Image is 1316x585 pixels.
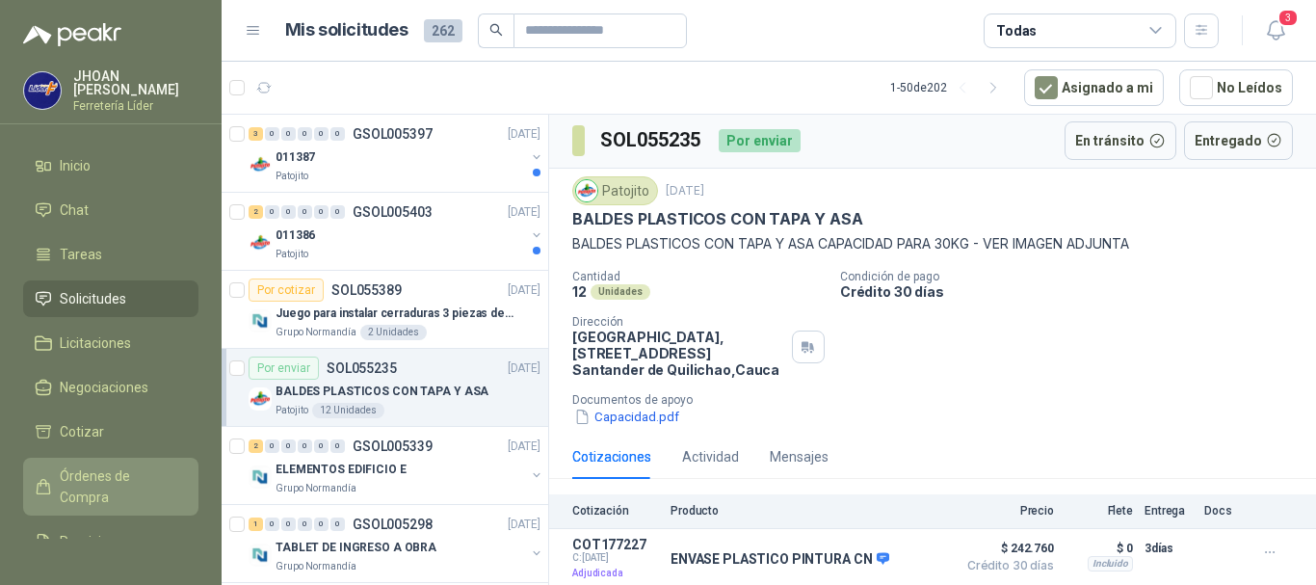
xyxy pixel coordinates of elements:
[249,357,319,380] div: Por enviar
[276,305,515,323] p: Juego para instalar cerraduras 3 piezas de acero al carbono - Pretul
[671,551,889,569] p: ENVASE PLASTICO PINTURA CN
[249,513,544,574] a: 1 0 0 0 0 0 GSOL005298[DATE] Company LogoTABLET DE INGRESO A OBRAGrupo Normandía
[24,72,61,109] img: Company Logo
[840,270,1308,283] p: Condición de pago
[23,23,121,46] img: Logo peakr
[249,200,544,262] a: 2 0 0 0 0 0 GSOL005403[DATE] Company Logo011386Patojito
[249,435,544,496] a: 2 0 0 0 0 0 GSOL005339[DATE] Company LogoELEMENTOS EDIFICIO EGrupo Normandía
[331,283,402,297] p: SOL055389
[276,169,308,184] p: Patojito
[281,439,296,453] div: 0
[572,176,658,205] div: Patojito
[276,403,308,418] p: Patojito
[489,23,503,37] span: search
[249,231,272,254] img: Company Logo
[572,504,659,518] p: Cotización
[1066,504,1133,518] p: Flete
[591,284,650,300] div: Unidades
[314,127,329,141] div: 0
[249,279,324,302] div: Por cotizar
[281,127,296,141] div: 0
[222,349,548,427] a: Por enviarSOL055235[DATE] Company LogoBALDES PLASTICOS CON TAPA Y ASAPatojito12 Unidades
[719,129,801,152] div: Por enviar
[508,203,540,222] p: [DATE]
[1145,537,1193,560] p: 3 días
[572,329,784,378] p: [GEOGRAPHIC_DATA], [STREET_ADDRESS] Santander de Quilichao , Cauca
[572,315,784,329] p: Dirección
[60,465,180,508] span: Órdenes de Compra
[682,446,739,467] div: Actividad
[23,192,198,228] a: Chat
[572,393,1308,407] p: Documentos de apoyo
[508,125,540,144] p: [DATE]
[666,182,704,200] p: [DATE]
[508,516,540,534] p: [DATE]
[222,271,548,349] a: Por cotizarSOL055389[DATE] Company LogoJuego para instalar cerraduras 3 piezas de acero al carbon...
[1258,13,1293,48] button: 3
[60,288,126,309] span: Solicitudes
[73,69,198,96] p: JHOAN [PERSON_NAME]
[23,413,198,450] a: Cotizar
[23,458,198,516] a: Órdenes de Compra
[281,518,296,531] div: 0
[249,153,272,176] img: Company Logo
[600,125,703,155] h3: SOL055235
[276,383,488,401] p: BALDES PLASTICOS CON TAPA Y ASA
[276,559,356,574] p: Grupo Normandía
[890,72,1009,103] div: 1 - 50 de 202
[23,523,198,560] a: Remisiones
[276,226,315,245] p: 011386
[360,325,427,340] div: 2 Unidades
[572,270,825,283] p: Cantidad
[1066,537,1133,560] p: $ 0
[249,127,263,141] div: 3
[671,504,946,518] p: Producto
[60,332,131,354] span: Licitaciones
[298,518,312,531] div: 0
[1024,69,1164,106] button: Asignado a mi
[249,309,272,332] img: Company Logo
[996,20,1037,41] div: Todas
[330,518,345,531] div: 0
[353,439,433,453] p: GSOL005339
[1179,69,1293,106] button: No Leídos
[1184,121,1294,160] button: Entregado
[314,205,329,219] div: 0
[572,537,659,552] p: COT177227
[60,155,91,176] span: Inicio
[23,147,198,184] a: Inicio
[424,19,462,42] span: 262
[572,407,681,427] button: Capacidad.pdf
[508,438,540,456] p: [DATE]
[298,127,312,141] div: 0
[60,377,148,398] span: Negociaciones
[958,537,1054,560] span: $ 242.760
[276,148,315,167] p: 011387
[23,280,198,317] a: Solicitudes
[276,461,407,479] p: ELEMENTOS EDIFICIO E
[572,446,651,467] div: Cotizaciones
[330,205,345,219] div: 0
[276,325,356,340] p: Grupo Normandía
[249,465,272,489] img: Company Logo
[312,403,384,418] div: 12 Unidades
[572,209,862,229] p: BALDES PLASTICOS CON TAPA Y ASA
[276,247,308,262] p: Patojito
[327,361,397,375] p: SOL055235
[958,560,1054,572] span: Crédito 30 días
[572,283,587,300] p: 12
[314,518,329,531] div: 0
[249,122,544,184] a: 3 0 0 0 0 0 GSOL005397[DATE] Company Logo011387Patojito
[353,127,433,141] p: GSOL005397
[265,205,279,219] div: 0
[770,446,829,467] div: Mensajes
[249,544,272,567] img: Company Logo
[572,233,1293,254] p: BALDES PLASTICOS CON TAPA Y ASA CAPACIDAD PARA 30KG - VER IMAGEN ADJUNTA
[840,283,1308,300] p: Crédito 30 días
[23,236,198,273] a: Tareas
[1065,121,1176,160] button: En tránsito
[249,387,272,411] img: Company Logo
[249,439,263,453] div: 2
[353,205,433,219] p: GSOL005403
[1088,556,1133,572] div: Incluido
